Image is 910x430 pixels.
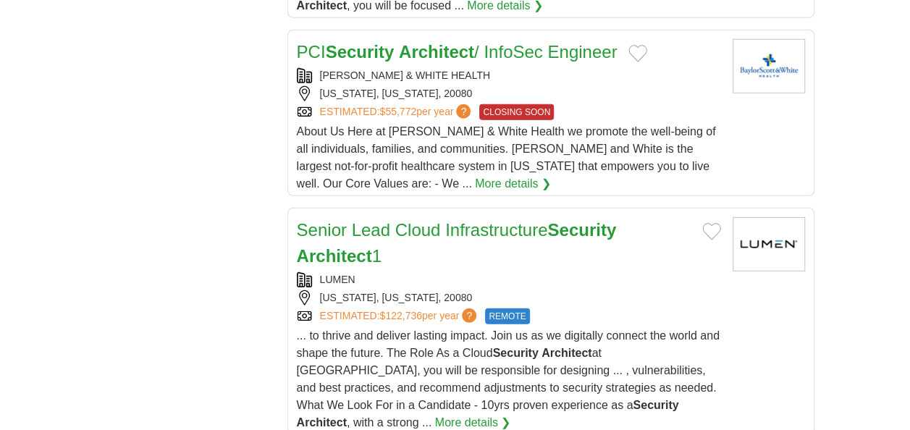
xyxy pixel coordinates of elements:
[297,42,618,62] a: PCISecurity Architect/ InfoSec Engineer
[493,347,539,359] strong: Security
[320,104,474,120] a: ESTIMATED:$55,772per year?
[479,104,554,120] span: CLOSING SOON
[379,310,421,321] span: $122,736
[542,347,591,359] strong: Architect
[379,106,416,117] span: $55,772
[297,290,721,305] div: [US_STATE], [US_STATE], 20080
[297,246,372,266] strong: Architect
[297,86,721,101] div: [US_STATE], [US_STATE], 20080
[297,416,347,429] strong: Architect
[320,274,355,285] a: LUMEN
[297,220,617,266] a: Senior Lead Cloud InfrastructureSecurity Architect1
[456,104,471,119] span: ?
[485,308,529,324] span: REMOTE
[297,125,716,190] span: About Us Here at [PERSON_NAME] & White Health we promote the well-being of all individuals, famil...
[733,39,805,93] img: Baylor Scott & White Health logo
[326,42,395,62] strong: Security
[547,220,616,240] strong: Security
[628,45,647,62] button: Add to favorite jobs
[702,223,721,240] button: Add to favorite jobs
[475,175,551,193] a: More details ❯
[320,308,480,324] a: ESTIMATED:$122,736per year?
[633,399,678,411] strong: Security
[733,217,805,271] img: Lumen logo
[297,329,720,429] span: ... to thrive and deliver lasting impact. Join us as we digitally connect the world and shape the...
[399,42,474,62] strong: Architect
[462,308,476,323] span: ?
[320,69,490,81] a: [PERSON_NAME] & WHITE HEALTH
